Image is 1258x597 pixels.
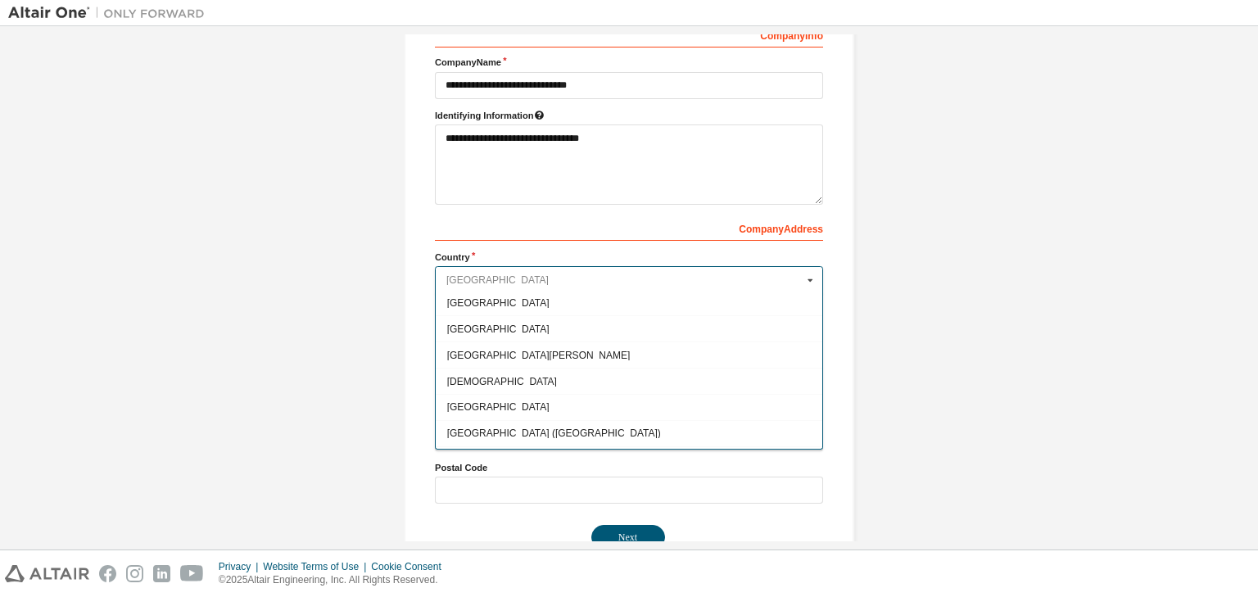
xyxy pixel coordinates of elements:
img: instagram.svg [126,565,143,582]
div: Privacy [219,560,263,573]
span: [GEOGRAPHIC_DATA] [447,324,812,334]
div: Company Address [435,215,823,241]
label: Country [435,251,823,264]
div: Company Info [435,21,823,47]
label: Company Name [435,56,823,69]
span: [GEOGRAPHIC_DATA] [447,298,812,308]
img: facebook.svg [99,565,116,582]
p: © 2025 Altair Engineering, Inc. All Rights Reserved. [219,573,451,587]
img: youtube.svg [180,565,204,582]
label: Postal Code [435,461,823,474]
span: [GEOGRAPHIC_DATA] ([GEOGRAPHIC_DATA]) [447,428,812,438]
button: Next [591,525,665,550]
label: Please provide any information that will help our support team identify your company. Email and n... [435,109,823,122]
img: Altair One [8,5,213,21]
img: altair_logo.svg [5,565,89,582]
span: [GEOGRAPHIC_DATA] [447,403,812,413]
span: [GEOGRAPHIC_DATA][PERSON_NAME] [447,351,812,360]
span: [DEMOGRAPHIC_DATA] [447,377,812,387]
div: Website Terms of Use [263,560,371,573]
img: linkedin.svg [153,565,170,582]
div: Cookie Consent [371,560,450,573]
